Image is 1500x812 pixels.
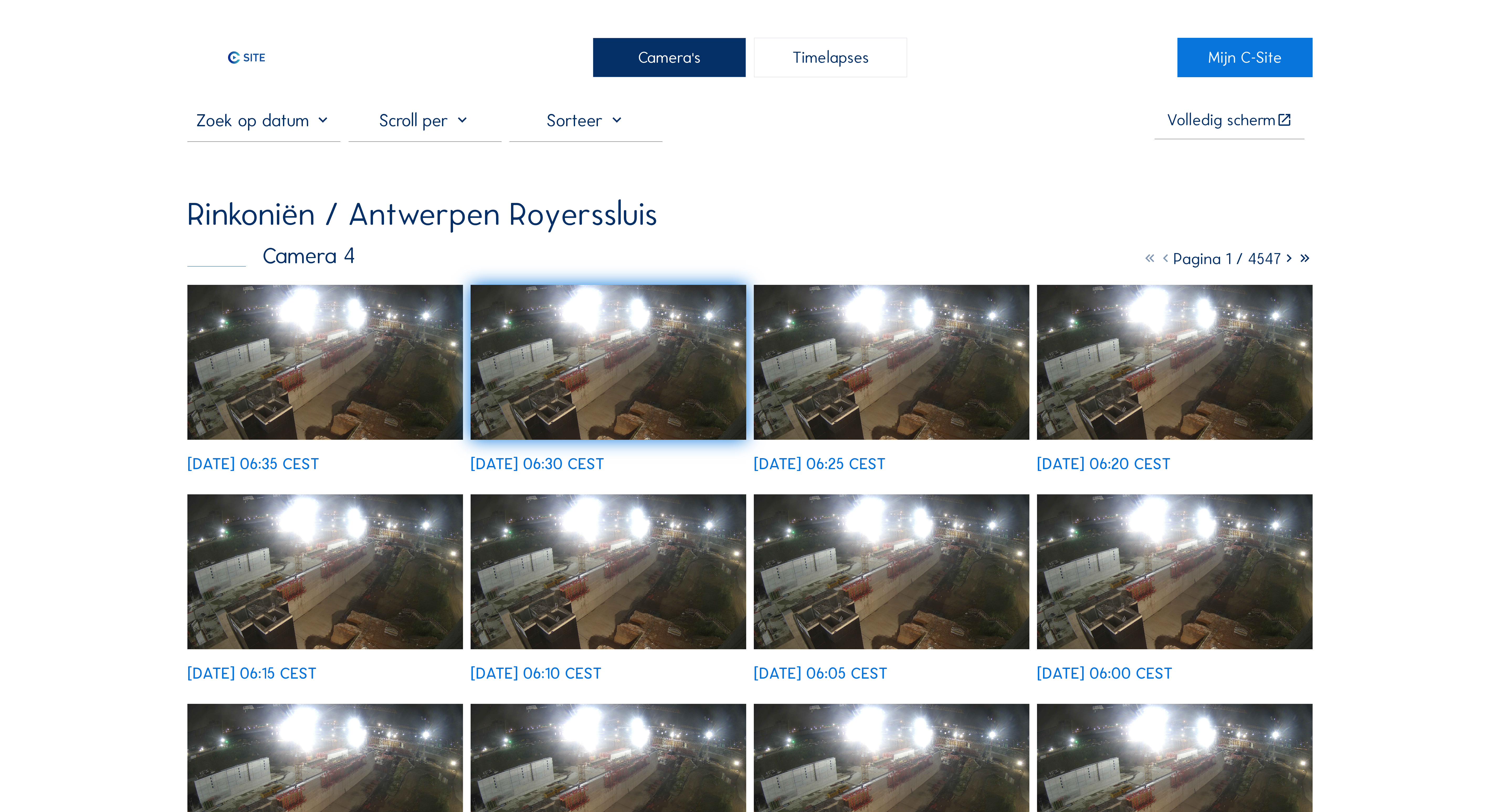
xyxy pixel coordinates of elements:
[187,110,340,131] input: Zoek op datum 󰅀
[754,285,1029,440] img: image_53639764
[187,198,658,230] div: Rinkoniën / Antwerpen Royerssluis
[187,38,305,77] img: C-SITE Logo
[471,666,602,681] div: [DATE] 06:10 CEST
[471,456,604,472] div: [DATE] 06:30 CEST
[754,38,907,77] div: Timelapses
[1037,456,1171,472] div: [DATE] 06:20 CEST
[187,38,322,77] a: C-SITE Logo
[187,666,317,681] div: [DATE] 06:15 CEST
[1037,285,1312,440] img: image_53639674
[471,285,746,440] img: image_53639929
[1037,666,1173,681] div: [DATE] 06:00 CEST
[471,494,746,649] img: image_53639315
[1037,494,1312,649] img: image_53639070
[754,494,1029,649] img: image_53639237
[1177,38,1312,77] a: Mijn C-Site
[754,456,886,472] div: [DATE] 06:25 CEST
[1167,112,1276,128] div: Volledig scherm
[593,38,746,77] div: Camera's
[187,245,355,267] div: Camera 4
[754,666,888,681] div: [DATE] 06:05 CEST
[187,494,463,649] img: image_53639488
[187,456,319,472] div: [DATE] 06:35 CEST
[1173,249,1281,268] span: Pagina 1 / 4547
[187,285,463,440] img: image_53640092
